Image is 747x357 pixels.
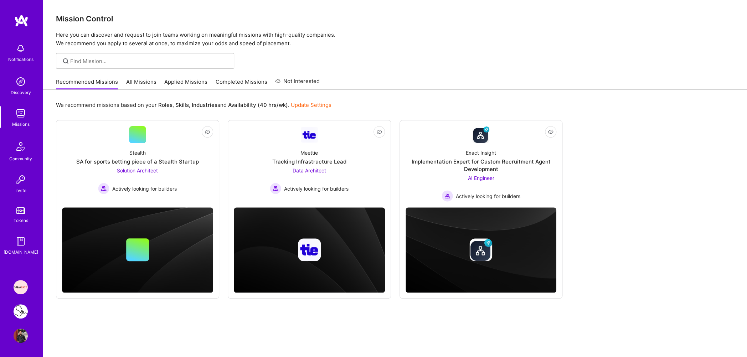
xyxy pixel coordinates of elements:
[376,129,382,135] i: icon EyeClosed
[126,78,156,90] a: All Missions
[56,78,118,90] a: Recommended Missions
[158,102,172,108] b: Roles
[14,74,28,89] img: discovery
[16,207,25,214] img: tokens
[293,167,326,174] span: Data Architect
[56,14,734,23] h3: Mission Control
[14,280,28,294] img: Speakeasy: Software Engineer to help Customers write custom functions
[14,234,28,248] img: guide book
[228,102,288,108] b: Availability (40 hrs/wk)
[62,126,213,202] a: StealthSA for sports betting piece of a Stealth StartupSolution Architect Actively looking for bu...
[14,106,28,120] img: teamwork
[56,31,734,48] p: Here you can discover and request to join teams working on meaningful missions with high-quality ...
[234,207,385,293] img: cover
[442,190,453,202] img: Actively looking for builders
[98,183,109,194] img: Actively looking for builders
[164,78,207,90] a: Applied Missions
[112,185,177,192] span: Actively looking for builders
[4,248,38,256] div: [DOMAIN_NAME]
[12,280,30,294] a: Speakeasy: Software Engineer to help Customers write custom functions
[11,89,31,96] div: Discovery
[76,158,199,165] div: SA for sports betting piece of a Stealth Startup
[8,56,34,63] div: Notifications
[406,207,557,293] img: cover
[469,238,492,261] img: Company logo
[12,138,29,155] img: Community
[12,328,30,343] a: User Avatar
[129,149,146,156] div: Stealth
[270,183,281,194] img: Actively looking for builders
[14,172,28,187] img: Invite
[70,57,229,65] input: Find Mission...
[284,185,349,192] span: Actively looking for builders
[275,77,320,90] a: Not Interested
[216,78,267,90] a: Completed Missions
[15,187,26,194] div: Invite
[548,129,553,135] i: icon EyeClosed
[14,328,28,343] img: User Avatar
[456,192,520,200] span: Actively looking for builders
[14,217,28,224] div: Tokens
[175,102,189,108] b: Skills
[234,126,385,202] a: Company LogoMeettieTracking Infrastructure LeadData Architect Actively looking for buildersActive...
[291,102,331,108] a: Update Settings
[192,102,217,108] b: Industries
[14,41,28,56] img: bell
[466,149,496,156] div: Exact Insight
[14,14,29,27] img: logo
[205,129,210,135] i: icon EyeClosed
[9,155,32,162] div: Community
[272,158,346,165] div: Tracking Infrastructure Lead
[117,167,158,174] span: Solution Architect
[406,158,557,173] div: Implementation Expert for Custom Recruitment Agent Development
[12,304,30,319] a: Backend Engineer for Sports Photography Workflow Platform
[62,207,213,293] img: cover
[406,126,557,202] a: Company LogoExact InsightImplementation Expert for Custom Recruitment Agent DevelopmentAI Enginee...
[56,101,331,109] p: We recommend missions based on your , , and .
[12,120,30,128] div: Missions
[300,149,318,156] div: Meettie
[472,126,489,143] img: Company Logo
[298,238,321,261] img: Company logo
[14,304,28,319] img: Backend Engineer for Sports Photography Workflow Platform
[62,57,70,65] i: icon SearchGrey
[301,127,318,143] img: Company Logo
[468,175,494,181] span: AI Engineer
